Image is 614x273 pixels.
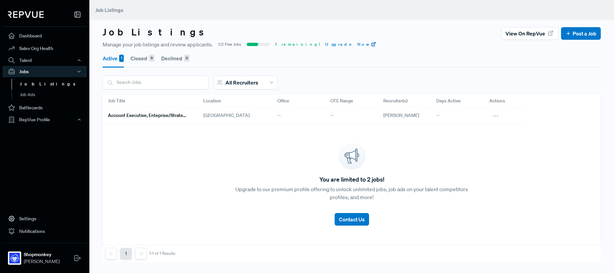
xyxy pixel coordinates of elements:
[3,66,87,77] button: Jobs
[12,89,96,100] a: Job Ads
[325,107,378,124] div: --
[501,27,558,40] button: View on RepVue
[3,243,87,268] a: ShopmonkeyShopmonkey[PERSON_NAME]
[227,185,476,201] p: Upgrade to our premium profile offering to unlock unlimited jobs, job ads on your talent competit...
[149,251,175,256] div: 1-1 of 1 Results
[130,49,155,68] button: Closed 9
[103,49,124,68] button: Active 1
[108,110,187,121] a: Account Executive, Enteprise/Strategic Sales
[3,101,87,114] a: Battlecards
[277,97,289,104] span: Office
[383,97,407,104] span: Recruiter(s)
[272,107,325,124] div: --
[3,55,87,66] button: Talent
[149,55,155,62] div: 9
[161,49,190,68] button: Declined 0
[105,248,117,259] button: Previous
[3,42,87,55] a: Sales Org Health
[8,11,44,18] img: RepVue
[339,143,365,170] img: announcement
[103,27,210,38] h3: Job Listings
[218,41,241,47] span: 1/2 Free Jobs
[330,97,353,104] span: OTE Range
[3,225,87,238] a: Notifications
[103,76,208,89] input: Search Jobs
[184,55,190,62] div: 0
[9,253,20,263] img: Shopmonkey
[335,213,369,226] button: Contact Us
[203,97,221,104] span: Location
[225,79,258,86] span: All Recruiters
[325,41,376,47] a: Upgrade Now
[105,248,175,259] nav: pagination
[135,248,147,259] button: Next
[120,248,132,259] button: 1
[275,41,320,47] span: 1 remaining!
[24,258,60,265] span: [PERSON_NAME]
[319,175,384,184] span: You are limited to 2 jobs!
[505,29,545,37] span: View on RepVue
[24,251,60,258] strong: Shopmonkey
[3,114,87,125] button: RepVue Profile
[203,112,250,119] span: [GEOGRAPHIC_DATA]
[489,97,505,104] span: Actions
[561,27,601,40] button: Post a Job
[103,40,213,48] span: Manage your job listings and review applicants.
[3,212,87,225] a: Settings
[565,29,596,37] a: Post a Job
[119,55,124,62] div: 1
[108,97,125,104] span: Job Title
[431,107,484,124] div: --
[436,97,461,104] span: Days Active
[383,112,419,118] span: [PERSON_NAME]
[335,208,369,226] a: Contact Us
[3,29,87,42] a: Dashboard
[12,79,96,89] a: Job Listings
[339,216,365,223] span: Contact Us
[95,7,123,13] span: Job Listings
[108,113,187,118] h6: Account Executive, Enteprise/Strategic Sales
